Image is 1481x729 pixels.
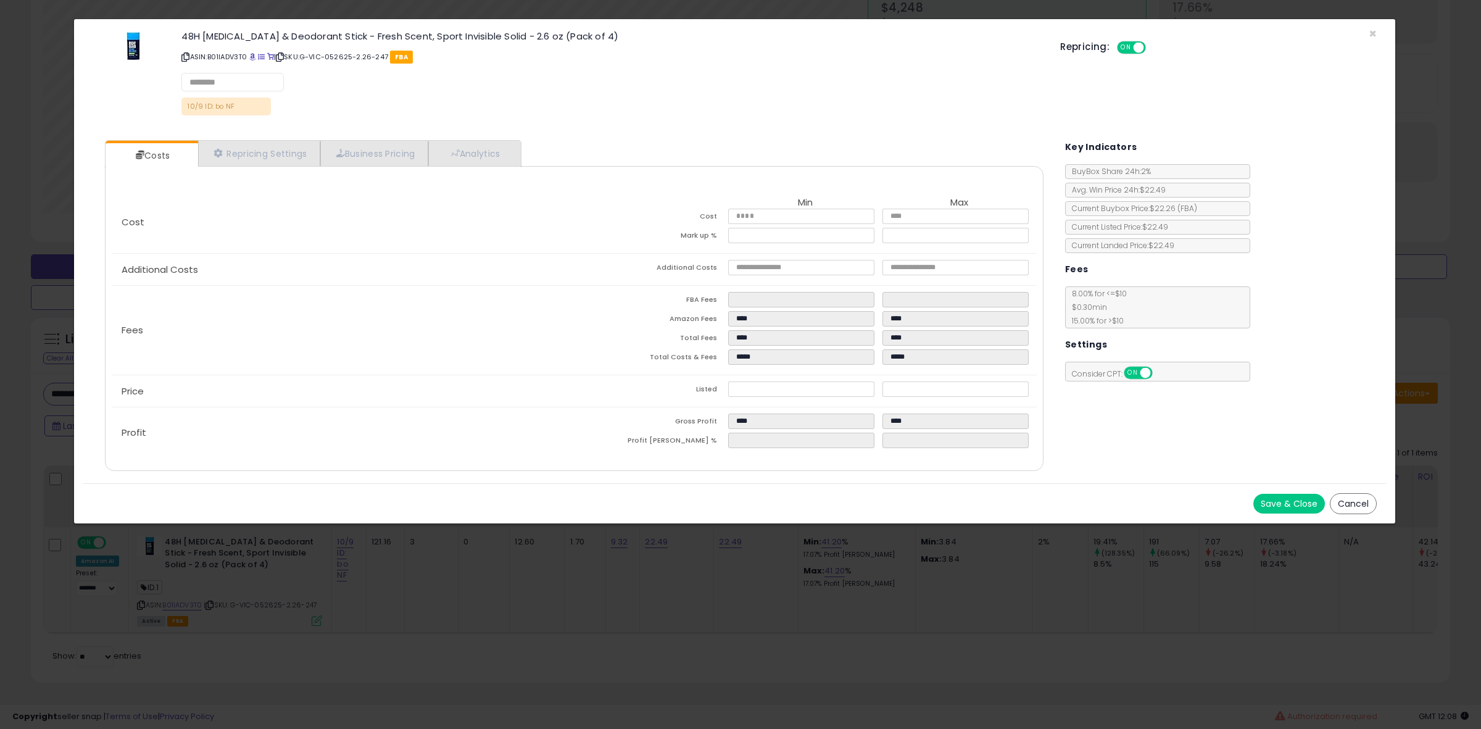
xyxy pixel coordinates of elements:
a: Business Pricing [320,141,428,166]
th: Max [882,198,1037,209]
td: Gross Profit [574,414,728,433]
button: Save & Close [1253,494,1325,514]
a: Your listing only [267,52,274,62]
td: Cost [574,209,728,228]
p: Fees [112,325,574,335]
th: Min [728,198,882,209]
button: Cancel [1330,493,1377,514]
span: ( FBA ) [1177,203,1197,214]
img: 31hAVmqD+jL._SL60_.jpg [114,31,151,60]
span: Consider CPT: [1066,369,1169,379]
p: Price [112,386,574,396]
span: ON [1118,43,1134,53]
a: All offer listings [258,52,265,62]
td: FBA Fees [574,292,728,311]
span: Avg. Win Price 24h: $22.49 [1066,185,1166,195]
span: 8.00 % for <= $10 [1066,288,1127,326]
span: ON [1125,368,1140,378]
h3: 48H [MEDICAL_DATA] & Deodorant Stick - Fresh Scent, Sport Invisible Solid - 2.6 oz (Pack of 4) [181,31,1042,41]
span: 15.00 % for > $10 [1066,315,1124,326]
td: Mark up % [574,228,728,247]
span: × [1369,25,1377,43]
span: BuyBox Share 24h: 2% [1066,166,1151,177]
span: Current Buybox Price: [1066,203,1197,214]
span: $0.30 min [1066,302,1107,312]
span: $22.26 [1150,203,1197,214]
p: Cost [112,217,574,227]
td: Total Costs & Fees [574,349,728,369]
a: Costs [106,143,197,168]
p: 10/9 ID: bo NF [181,98,271,115]
p: Profit [112,428,574,438]
a: Analytics [428,141,520,166]
h5: Fees [1065,262,1089,277]
td: Additional Costs [574,260,728,279]
span: FBA [390,51,413,64]
td: Total Fees [574,330,728,349]
a: BuyBox page [249,52,256,62]
td: Listed [574,381,728,401]
h5: Key Indicators [1065,140,1137,155]
p: ASIN: B01IADV3T0 | SKU: G-VIC-052625-2.26-247 [181,47,1042,67]
h5: Repricing: [1060,42,1110,52]
span: OFF [1144,43,1164,53]
span: Current Landed Price: $22.49 [1066,240,1174,251]
span: Current Listed Price: $22.49 [1066,222,1168,232]
p: Additional Costs [112,265,574,275]
td: Profit [PERSON_NAME] % [574,433,728,452]
h5: Settings [1065,337,1107,352]
td: Amazon Fees [574,311,728,330]
a: Repricing Settings [198,141,320,166]
span: OFF [1150,368,1170,378]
